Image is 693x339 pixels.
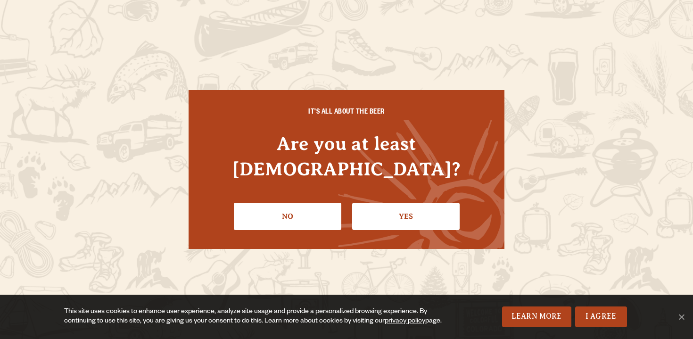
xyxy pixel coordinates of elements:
[207,131,486,181] h4: Are you at least [DEMOGRAPHIC_DATA]?
[502,306,571,327] a: Learn More
[575,306,627,327] a: I Agree
[64,307,452,326] div: This site uses cookies to enhance user experience, analyze site usage and provide a personalized ...
[385,318,425,325] a: privacy policy
[234,203,341,230] a: No
[207,109,486,117] h6: IT'S ALL ABOUT THE BEER
[352,203,460,230] a: Confirm I'm 21 or older
[676,312,686,322] span: No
